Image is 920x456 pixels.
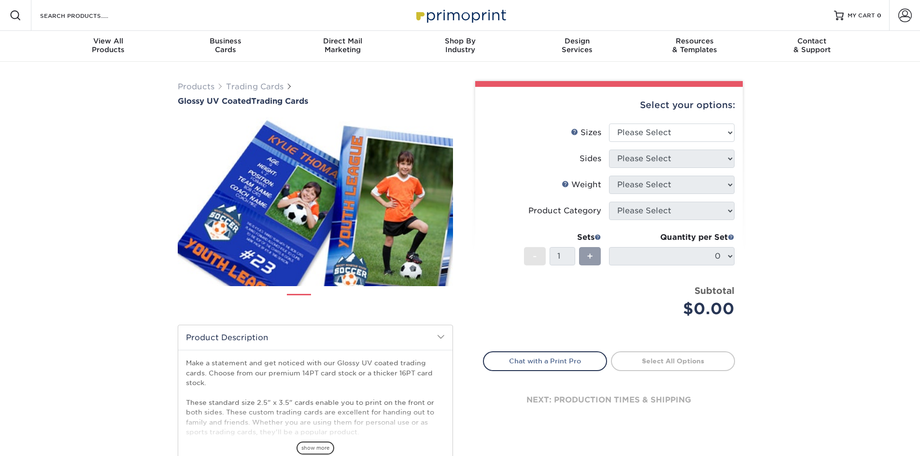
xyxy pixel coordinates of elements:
[412,5,509,26] img: Primoprint
[50,37,167,54] div: Products
[178,107,453,297] img: Glossy UV Coated 01
[636,37,753,54] div: & Templates
[297,442,334,455] span: show more
[753,37,871,45] span: Contact
[178,97,251,106] span: Glossy UV Coated
[178,325,453,350] h2: Product Description
[167,37,284,45] span: Business
[178,97,453,106] a: Glossy UV CoatedTrading Cards
[519,37,636,45] span: Design
[528,205,601,217] div: Product Category
[401,37,519,54] div: Industry
[519,31,636,62] a: DesignServices
[616,297,735,320] div: $0.00
[284,31,401,62] a: Direct MailMarketing
[39,10,133,21] input: SEARCH PRODUCTS.....
[753,37,871,54] div: & Support
[226,82,283,91] a: Trading Cards
[401,37,519,45] span: Shop By
[519,37,636,54] div: Services
[587,249,593,263] span: +
[483,351,607,371] a: Chat with a Print Pro
[562,179,601,191] div: Weight
[167,31,284,62] a: BusinessCards
[178,82,214,91] a: Products
[319,290,343,314] img: Trading Cards 02
[483,87,735,124] div: Select your options:
[753,31,871,62] a: Contact& Support
[571,127,601,138] div: Sizes
[636,31,753,62] a: Resources& Templates
[611,351,735,371] a: Select All Options
[636,37,753,45] span: Resources
[284,37,401,54] div: Marketing
[287,290,311,315] img: Trading Cards 01
[524,232,601,243] div: Sets
[580,153,601,165] div: Sides
[609,232,735,243] div: Quantity per Set
[483,371,735,429] div: next: production times & shipping
[50,31,167,62] a: View AllProducts
[284,37,401,45] span: Direct Mail
[848,12,875,20] span: MY CART
[401,31,519,62] a: Shop ByIndustry
[167,37,284,54] div: Cards
[877,12,881,19] span: 0
[533,249,537,263] span: -
[178,97,453,106] h1: Trading Cards
[694,285,735,296] strong: Subtotal
[50,37,167,45] span: View All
